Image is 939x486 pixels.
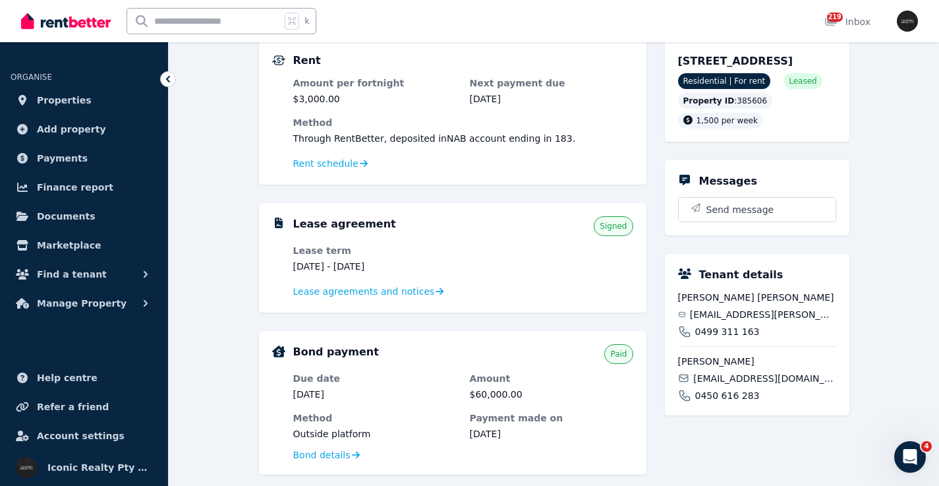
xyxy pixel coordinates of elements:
span: ORGANISE [11,73,52,82]
h5: Messages [699,173,757,189]
a: Documents [11,203,157,229]
dd: [DATE] [293,388,457,401]
span: Iconic Realty Pty Ltd [47,460,152,475]
span: [EMAIL_ADDRESS][DOMAIN_NAME] [693,372,836,385]
a: Add property [11,116,157,142]
a: Properties [11,87,157,113]
span: Paid [610,349,627,359]
a: Marketplace [11,232,157,258]
a: Help centre [11,365,157,391]
span: Signed [600,221,627,231]
img: Rental Payments [272,55,285,65]
img: Bond Details [272,346,285,357]
div: : 385606 [678,93,773,109]
dd: $3,000.00 [293,92,457,106]
dt: Method [293,411,457,425]
dd: [DATE] [470,427,633,440]
span: [EMAIL_ADDRESS][PERSON_NAME][DOMAIN_NAME] [690,308,836,321]
a: Payments [11,145,157,171]
span: Documents [37,208,96,224]
dt: Lease term [293,244,457,257]
iframe: Intercom live chat [894,441,926,473]
a: Account settings [11,423,157,449]
span: Finance report [37,179,113,195]
a: Rent schedule [293,157,368,170]
img: RentBetter [21,11,111,31]
span: 0499 311 163 [695,325,760,338]
dd: Outside platform [293,427,457,440]
span: 4 [921,441,932,452]
img: Iconic Realty Pty Ltd [897,11,918,32]
h5: Lease agreement [293,216,396,232]
span: Through RentBetter , deposited in NAB account ending in 183 . [293,133,576,144]
span: Payments [37,150,88,166]
dd: $60,000.00 [470,388,633,401]
dt: Payment made on [470,411,633,425]
button: Manage Property [11,290,157,317]
span: [PERSON_NAME] [678,355,836,368]
span: 1,500 per week [697,116,758,125]
span: Refer a friend [37,399,109,415]
dd: [DATE] [470,92,633,106]
span: Rent schedule [293,157,358,170]
span: Leased [789,76,816,86]
dt: Next payment due [470,76,633,90]
a: Lease agreements and notices [293,285,444,298]
dd: [DATE] - [DATE] [293,260,457,273]
span: [STREET_ADDRESS] [678,55,793,67]
span: 219 [827,13,843,22]
span: Residential | For rent [678,73,771,89]
span: Help centre [37,370,98,386]
span: [PERSON_NAME] [PERSON_NAME] [678,291,836,304]
button: Find a tenant [11,261,157,288]
span: 0450 616 283 [695,389,760,402]
h5: Rent [293,53,321,69]
span: Bond details [293,448,351,462]
span: Properties [37,92,92,108]
span: Find a tenant [37,266,107,282]
button: Send message [679,198,836,222]
span: Add property [37,121,106,137]
span: Lease agreements and notices [293,285,435,298]
div: Inbox [824,15,870,28]
h5: Bond payment [293,344,379,360]
dt: Amount per fortnight [293,76,457,90]
span: Manage Property [37,295,127,311]
span: Account settings [37,428,125,444]
span: Marketplace [37,237,101,253]
a: Refer a friend [11,394,157,420]
a: Bond details [293,448,360,462]
dt: Due date [293,372,457,385]
dt: Amount [470,372,633,385]
h5: Tenant details [699,267,783,283]
span: Send message [706,203,774,216]
dt: Method [293,116,633,129]
a: Finance report [11,174,157,200]
span: Property ID [683,96,735,106]
span: k [304,16,309,26]
img: Iconic Realty Pty Ltd [16,457,37,478]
